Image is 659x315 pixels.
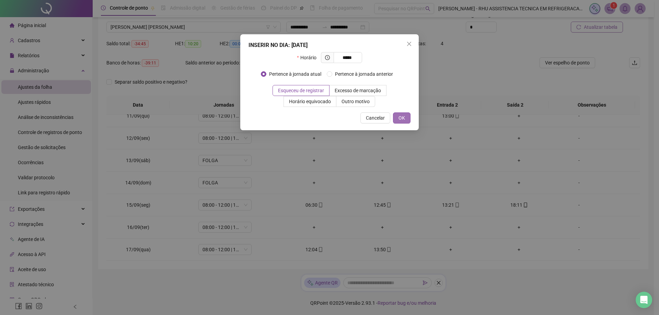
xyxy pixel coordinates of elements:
[636,292,652,308] div: Open Intercom Messenger
[335,88,381,93] span: Excesso de marcação
[404,38,415,49] button: Close
[297,52,321,63] label: Horário
[325,55,330,60] span: clock-circle
[248,41,411,49] div: INSERIR NO DIA : [DATE]
[278,88,324,93] span: Esqueceu de registrar
[289,99,331,104] span: Horário equivocado
[406,41,412,47] span: close
[393,112,411,123] button: OK
[332,70,396,78] span: Pertence à jornada anterior
[398,114,405,122] span: OK
[360,112,390,123] button: Cancelar
[342,99,370,104] span: Outro motivo
[366,114,385,122] span: Cancelar
[266,70,324,78] span: Pertence à jornada atual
